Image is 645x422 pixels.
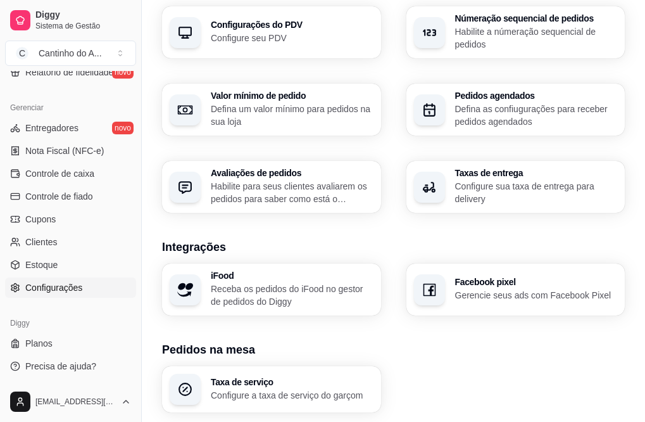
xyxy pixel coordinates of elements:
h3: Taxas de entrega [455,169,618,177]
p: Receba os pedidos do iFood no gestor de pedidos do Diggy [211,283,373,308]
a: Configurações [5,278,136,298]
h3: Integrações [162,238,625,256]
span: [EMAIL_ADDRESS][DOMAIN_NAME] [35,397,116,407]
a: Cupons [5,209,136,229]
button: [EMAIL_ADDRESS][DOMAIN_NAME] [5,387,136,417]
p: Configure a taxa de serviço do garçom [211,389,373,402]
a: Controle de caixa [5,163,136,184]
h3: Pedidos na mesa [162,341,625,359]
span: Planos [25,337,53,350]
span: Cupons [25,213,56,226]
div: Cantinho do A ... [39,47,102,60]
button: Valor mínimo de pedidoDefina um valor mínimo para pedidos na sua loja [162,84,381,136]
button: Select a team [5,41,136,66]
h3: Númeração sequencial de pedidos [455,14,618,23]
h3: Pedidos agendados [455,91,618,100]
p: Habilite para seus clientes avaliarem os pedidos para saber como está o feedback da sua loja [211,180,373,205]
button: Númeração sequencial de pedidosHabilite a númeração sequencial de pedidos [406,6,625,58]
span: Clientes [25,236,58,248]
div: Diggy [5,313,136,333]
div: Gerenciar [5,98,136,118]
a: Precisa de ajuda? [5,356,136,376]
h3: Facebook pixel [455,278,618,286]
a: Entregadoresnovo [5,118,136,138]
a: Estoque [5,255,136,275]
span: C [16,47,28,60]
span: Relatório de fidelidade [25,66,113,79]
button: Configurações do PDVConfigure seu PDV [162,6,381,58]
a: Relatório de fidelidadenovo [5,62,136,82]
span: Sistema de Gestão [35,21,131,31]
h3: Configurações do PDV [211,20,373,29]
button: Facebook pixelGerencie seus ads com Facebook Pixel [406,264,625,316]
span: Precisa de ajuda? [25,360,96,373]
a: DiggySistema de Gestão [5,5,136,35]
p: Defina as confiugurações para receber pedidos agendados [455,103,618,128]
h3: iFood [211,271,373,280]
span: Entregadores [25,122,78,134]
button: Avaliações de pedidosHabilite para seus clientes avaliarem os pedidos para saber como está o feed... [162,161,381,213]
a: Planos [5,333,136,354]
h3: Taxa de serviço [211,378,373,387]
p: Configure sua taxa de entrega para delivery [455,180,618,205]
span: Nota Fiscal (NFC-e) [25,144,104,157]
button: Taxa de serviçoConfigure a taxa de serviço do garçom [162,366,381,412]
button: iFoodReceba os pedidos do iFood no gestor de pedidos do Diggy [162,264,381,316]
span: Controle de caixa [25,167,94,180]
span: Diggy [35,10,131,21]
h3: Avaliações de pedidos [211,169,373,177]
button: Pedidos agendadosDefina as confiugurações para receber pedidos agendados [406,84,625,136]
a: Controle de fiado [5,186,136,207]
button: Taxas de entregaConfigure sua taxa de entrega para delivery [406,161,625,213]
span: Configurações [25,281,82,294]
p: Configure seu PDV [211,32,373,44]
a: Clientes [5,232,136,252]
span: Controle de fiado [25,190,93,203]
span: Estoque [25,259,58,271]
a: Nota Fiscal (NFC-e) [5,141,136,161]
p: Defina um valor mínimo para pedidos na sua loja [211,103,373,128]
p: Gerencie seus ads com Facebook Pixel [455,289,618,302]
h3: Valor mínimo de pedido [211,91,373,100]
p: Habilite a númeração sequencial de pedidos [455,25,618,51]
